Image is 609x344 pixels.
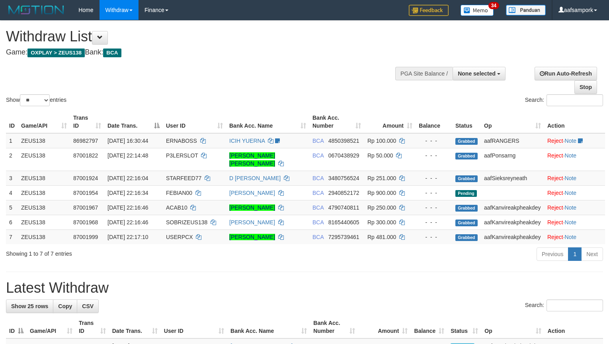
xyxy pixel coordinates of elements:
[547,138,563,144] a: Reject
[312,219,324,225] span: BCA
[18,200,70,215] td: ZEUS138
[544,111,605,133] th: Action
[547,94,603,106] input: Search:
[537,247,568,261] a: Previous
[328,138,359,144] span: Copy 4850398521 to clipboard
[452,111,481,133] th: Status
[455,220,478,226] span: Grabbed
[411,316,447,338] th: Balance: activate to sort column ascending
[107,219,148,225] span: [DATE] 22:16:46
[309,111,364,133] th: Bank Acc. Number: activate to sort column ascending
[229,190,275,196] a: [PERSON_NAME]
[547,190,563,196] a: Reject
[455,190,477,197] span: Pending
[18,215,70,229] td: ZEUS138
[328,190,359,196] span: Copy 2940852172 to clipboard
[6,280,603,296] h1: Latest Withdraw
[481,111,544,133] th: Op: activate to sort column ascending
[565,234,577,240] a: Note
[458,70,496,77] span: None selected
[229,234,275,240] a: [PERSON_NAME]
[544,215,605,229] td: ·
[328,204,359,211] span: Copy 4790740811 to clipboard
[565,204,577,211] a: Note
[18,171,70,185] td: ZEUS138
[481,215,544,229] td: aafKanvireakpheakdey
[53,299,77,313] a: Copy
[547,152,563,159] a: Reject
[481,200,544,215] td: aafKanvireakpheakdey
[58,303,72,309] span: Copy
[107,175,148,181] span: [DATE] 22:16:04
[107,138,148,144] span: [DATE] 16:30:44
[461,5,494,16] img: Button%20Memo.svg
[506,5,546,16] img: panduan.png
[163,111,226,133] th: User ID: activate to sort column ascending
[73,204,98,211] span: 87001967
[166,204,187,211] span: ACAB10
[419,137,449,145] div: - - -
[544,229,605,244] td: ·
[6,148,18,171] td: 2
[18,229,70,244] td: ZEUS138
[6,4,66,16] img: MOTION_logo.png
[416,111,452,133] th: Balance
[6,49,398,56] h4: Game: Bank:
[525,299,603,311] label: Search:
[6,247,248,258] div: Showing 1 to 7 of 7 entries
[6,94,66,106] label: Show entries
[535,67,597,80] a: Run Auto-Refresh
[73,175,98,181] span: 87001924
[565,175,577,181] a: Note
[367,219,396,225] span: Rp 300.000
[227,316,310,338] th: Bank Acc. Name: activate to sort column ascending
[229,175,281,181] a: D [PERSON_NAME]
[229,138,265,144] a: ICIH YUERNA
[312,138,324,144] span: BCA
[6,229,18,244] td: 7
[166,219,207,225] span: SOBRIZEUS138
[11,303,48,309] span: Show 25 rows
[76,316,109,338] th: Trans ID: activate to sort column ascending
[419,233,449,241] div: - - -
[312,175,324,181] span: BCA
[73,190,98,196] span: 87001954
[82,303,94,309] span: CSV
[547,219,563,225] a: Reject
[312,190,324,196] span: BCA
[6,111,18,133] th: ID
[166,234,193,240] span: USERPCX
[6,299,53,313] a: Show 25 rows
[481,316,544,338] th: Op: activate to sort column ascending
[166,175,201,181] span: STARFEED77
[488,2,499,9] span: 34
[455,234,478,241] span: Grabbed
[565,138,577,144] a: Note
[367,190,396,196] span: Rp 900.000
[364,111,416,133] th: Amount: activate to sort column ascending
[367,138,396,144] span: Rp 100.000
[6,200,18,215] td: 5
[409,5,449,16] img: Feedback.jpg
[312,152,324,159] span: BCA
[565,190,577,196] a: Note
[310,316,358,338] th: Bank Acc. Number: activate to sort column ascending
[27,49,85,57] span: OXPLAY > ZEUS138
[166,138,197,144] span: ERNABOSS
[27,316,76,338] th: Game/API: activate to sort column ascending
[481,148,544,171] td: aafPonsarng
[481,229,544,244] td: aafKanvireakpheakdey
[568,247,582,261] a: 1
[73,234,98,240] span: 87001999
[547,234,563,240] a: Reject
[574,80,597,94] a: Stop
[109,316,161,338] th: Date Trans.: activate to sort column ascending
[547,299,603,311] input: Search:
[453,67,506,80] button: None selected
[581,247,603,261] a: Next
[419,174,449,182] div: - - -
[107,234,148,240] span: [DATE] 22:17:10
[77,299,99,313] a: CSV
[328,234,359,240] span: Copy 7295739461 to clipboard
[447,316,481,338] th: Status: activate to sort column ascending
